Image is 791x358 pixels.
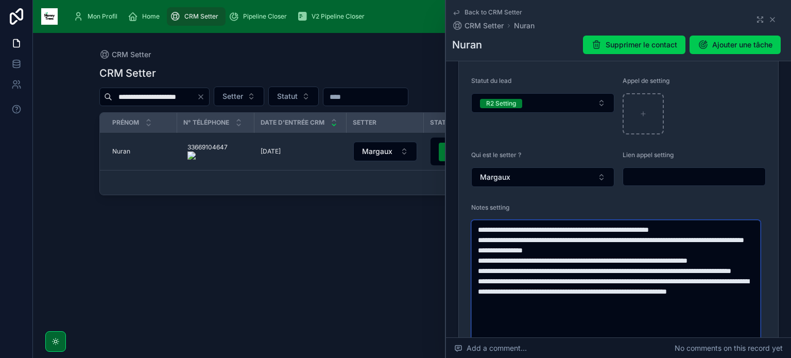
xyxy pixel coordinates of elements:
[294,7,372,26] a: V2 Pipeline Closer
[452,21,504,31] a: CRM Setter
[167,7,226,26] a: CRM Setter
[261,118,324,127] span: Date d'entrée CRM
[465,21,504,31] span: CRM Setter
[268,87,319,106] button: Select Button
[312,12,365,21] span: V2 Pipeline Closer
[112,49,151,60] span: CRM Setter
[183,118,229,127] span: N° Téléphone
[197,93,209,101] button: Clear
[112,147,130,156] span: Nuran
[112,118,139,127] span: Prénom
[431,138,497,165] button: Select Button
[471,151,521,159] span: Qui est le setter ?
[353,141,418,162] a: Select Button
[261,147,340,156] a: [DATE]
[187,151,228,160] img: actions-icon.png
[471,93,614,113] button: Select Button
[452,8,522,16] a: Back to CRM Setter
[187,143,228,151] onoff-telecom-ce-phone-number-wrapper: 33669104647
[99,49,151,60] a: CRM Setter
[88,12,117,21] span: Mon Profil
[41,8,58,25] img: App logo
[452,38,482,52] h1: Nuran
[690,36,781,54] button: Ajouter une tâche
[261,147,281,156] span: [DATE]
[623,151,674,159] span: Lien appel setting
[214,87,264,106] button: Select Button
[430,137,498,166] a: Select Button
[142,12,160,21] span: Home
[362,146,392,157] span: Margaux
[353,142,417,161] button: Select Button
[99,66,156,80] h1: CRM Setter
[606,40,677,50] span: Supprimer le contact
[353,118,376,127] span: Setter
[184,12,218,21] span: CRM Setter
[226,7,294,26] a: Pipeline Closer
[471,203,509,211] span: Notes setting
[480,172,510,182] span: Margaux
[454,343,527,353] span: Add a comment...
[66,5,750,28] div: scrollable content
[430,118,484,127] span: Statut du lead
[222,91,243,101] span: Setter
[712,40,772,50] span: Ajouter une tâche
[277,91,298,101] span: Statut
[471,77,511,84] span: Statut du lead
[70,7,125,26] a: Mon Profil
[243,12,287,21] span: Pipeline Closer
[486,99,516,108] div: R2 Setting
[465,8,522,16] span: Back to CRM Setter
[514,21,535,31] a: Nuran
[125,7,167,26] a: Home
[112,147,171,156] a: Nuran
[583,36,685,54] button: Supprimer le contact
[623,77,669,84] span: Appel de setting
[183,139,248,164] a: 33669104647
[471,167,614,187] button: Select Button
